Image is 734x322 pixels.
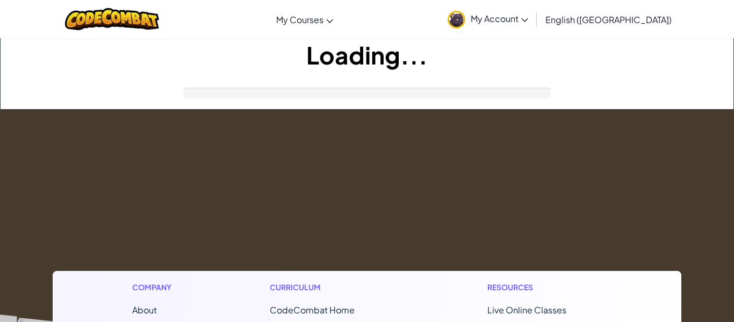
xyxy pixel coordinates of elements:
a: About [132,304,157,316]
h1: Curriculum [270,282,400,293]
a: My Account [442,2,534,36]
img: CodeCombat logo [65,8,159,30]
a: My Courses [271,5,339,34]
a: Live Online Classes [487,304,566,316]
span: CodeCombat Home [270,304,355,316]
h1: Resources [487,282,602,293]
a: English ([GEOGRAPHIC_DATA]) [540,5,677,34]
h1: Loading... [1,38,733,71]
span: My Courses [276,14,323,25]
h1: Company [132,282,182,293]
span: My Account [471,13,528,24]
img: avatar [448,11,465,28]
span: English ([GEOGRAPHIC_DATA]) [545,14,672,25]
